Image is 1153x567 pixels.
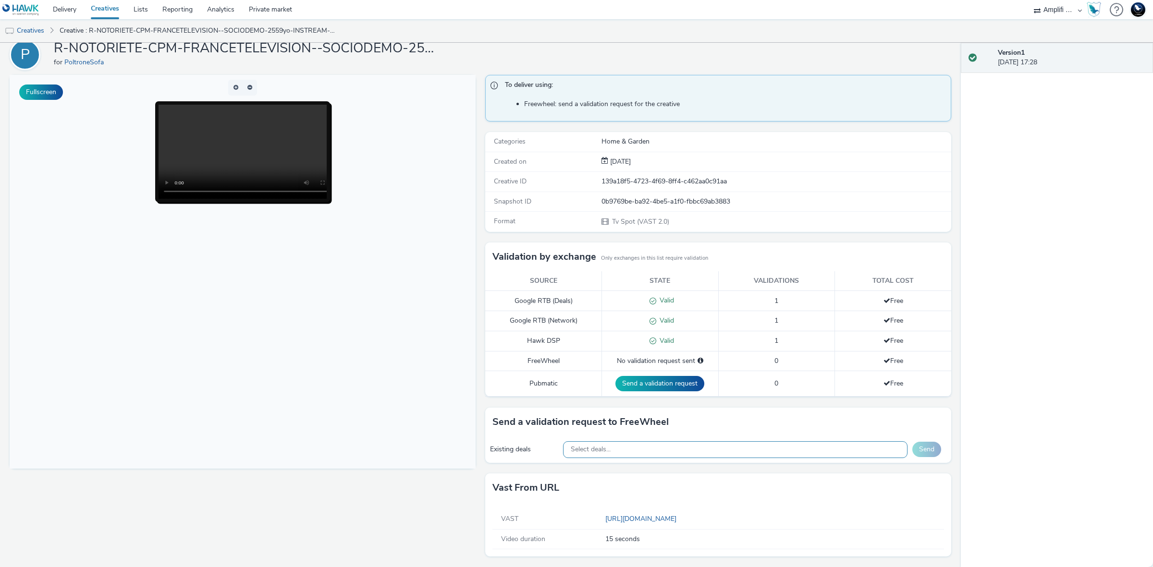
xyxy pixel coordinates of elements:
[492,481,559,495] h3: Vast from URL
[501,534,545,543] span: Video duration
[883,379,903,388] span: Free
[883,356,903,365] span: Free
[1131,2,1145,17] img: Support Hawk
[601,137,950,146] div: Home & Garden
[2,4,39,16] img: undefined Logo
[494,197,531,206] span: Snapshot ID
[54,39,438,58] h1: R-NOTORIETE-CPM-FRANCETELEVISION--SOCIODEMO-2559yo-INSTREAM-1x1-TV-15s-P-INSTREAM-1x1-W35Promo-$4...
[19,84,63,100] button: Fullscreen
[608,157,631,166] span: [DATE]
[490,445,558,454] div: Existing deals
[998,48,1025,57] strong: Version 1
[21,41,30,68] div: P
[602,271,719,291] th: State
[656,316,674,325] span: Valid
[835,271,952,291] th: Total cost
[607,356,713,366] div: No validation request sent
[656,336,674,345] span: Valid
[494,137,526,146] span: Categories
[883,296,903,305] span: Free
[485,291,602,311] td: Google RTB (Deals)
[774,356,778,365] span: 0
[774,316,778,325] span: 1
[485,271,602,291] th: Source
[494,177,527,186] span: Creative ID
[54,58,64,67] span: for
[1087,2,1101,17] img: Hawk Academy
[494,157,527,166] span: Created on
[883,316,903,325] span: Free
[492,250,596,264] h3: Validation by exchange
[912,442,941,457] button: Send
[494,217,515,226] span: Format
[698,356,703,366] div: Please select a deal below and click on Send to send a validation request to FreeWheel.
[571,446,611,454] span: Select deals...
[774,379,778,388] span: 0
[501,514,518,523] span: VAST
[485,331,602,351] td: Hawk DSP
[10,50,44,59] a: P
[492,415,669,429] h3: Send a validation request to FreeWheel
[1087,2,1105,17] a: Hawk Academy
[601,197,950,206] div: 0b9769be-ba92-4be5-a1f0-fbbc69ab3883
[485,311,602,331] td: Google RTB (Network)
[615,376,704,391] button: Send a validation request
[601,177,950,186] div: 139a18f5-4723-4f69-8ff4-c462aa0c91aa
[656,296,674,305] span: Valid
[5,26,14,36] img: tv
[55,19,343,42] a: Creative : R-NOTORIETE-CPM-FRANCETELEVISION--SOCIODEMO-2559yo-INSTREAM-1x1-TV-15s-P-INSTREAM-1x1-...
[485,351,602,371] td: FreeWheel
[485,371,602,397] td: Pubmatic
[883,336,903,345] span: Free
[608,157,631,167] div: Creation 25 August 2025, 17:28
[605,514,680,523] a: [URL][DOMAIN_NAME]
[601,254,708,262] small: Only exchanges in this list require validation
[718,271,835,291] th: Validations
[774,296,778,305] span: 1
[611,217,669,226] span: Tv Spot (VAST 2.0)
[998,48,1145,68] div: [DATE] 17:28
[64,58,108,67] a: PoltroneSofa
[505,80,941,93] span: To deliver using:
[774,336,778,345] span: 1
[524,99,946,109] li: Freewheel: send a validation request for the creative
[605,534,941,544] span: 15 seconds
